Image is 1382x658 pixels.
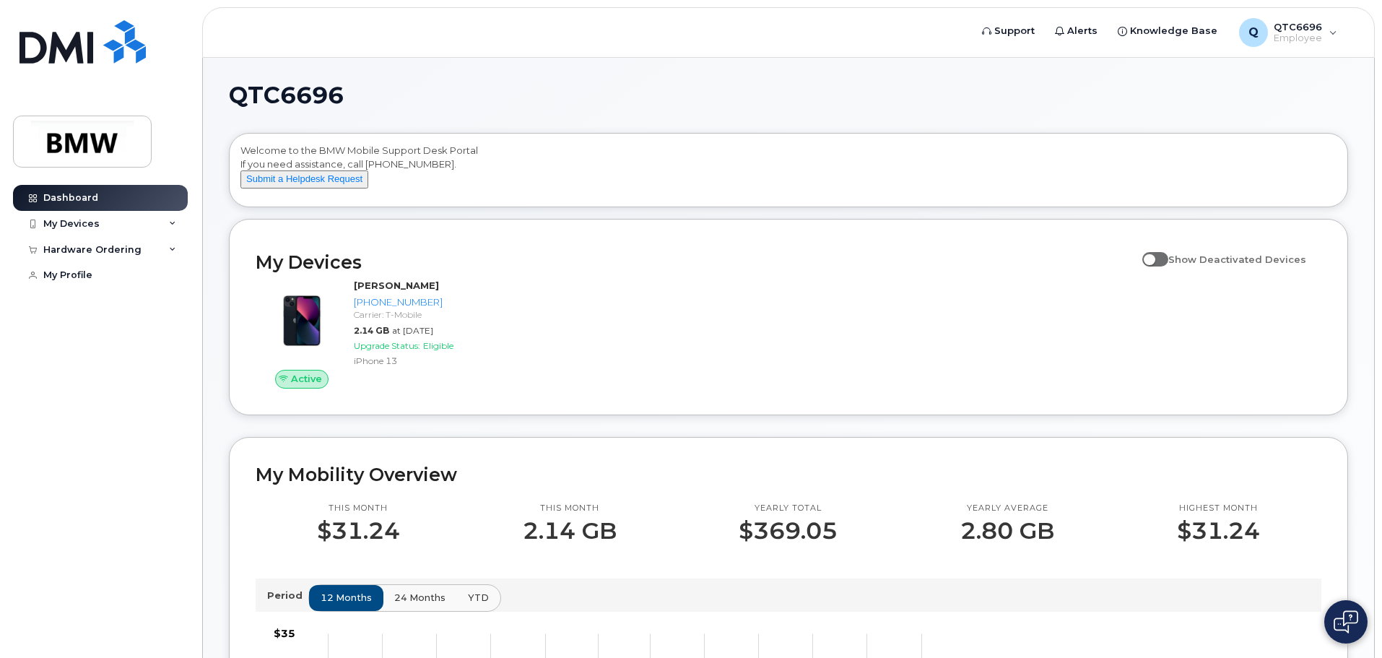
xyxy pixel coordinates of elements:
span: Eligible [423,340,453,351]
span: Show Deactivated Devices [1168,254,1306,265]
p: This month [317,503,400,514]
p: $31.24 [1177,518,1260,544]
tspan: $35 [274,627,295,640]
a: Active[PERSON_NAME][PHONE_NUMBER]Carrier: T-Mobile2.14 GBat [DATE]Upgrade Status:EligibleiPhone 13 [256,279,509,389]
img: image20231002-3703462-1ig824h.jpeg [267,286,336,355]
span: 2.14 GB [354,325,389,336]
span: at [DATE] [392,325,433,336]
p: This month [523,503,617,514]
p: 2.80 GB [960,518,1054,544]
span: Upgrade Status: [354,340,420,351]
h2: My Devices [256,251,1135,273]
p: Highest month [1177,503,1260,514]
p: Period [267,589,308,602]
p: 2.14 GB [523,518,617,544]
p: $31.24 [317,518,400,544]
button: Submit a Helpdesk Request [240,170,368,189]
p: Yearly total [739,503,838,514]
strong: [PERSON_NAME] [354,280,439,291]
h2: My Mobility Overview [256,464,1321,485]
input: Show Deactivated Devices [1142,246,1154,257]
div: Carrier: T-Mobile [354,308,503,321]
span: Active [291,372,322,386]
span: QTC6696 [229,85,344,106]
p: $369.05 [739,518,838,544]
img: Open chat [1334,610,1358,633]
span: 24 months [394,591,446,605]
div: [PHONE_NUMBER] [354,295,503,309]
div: iPhone 13 [354,355,503,367]
span: YTD [468,591,489,605]
div: Welcome to the BMW Mobile Support Desk Portal If you need assistance, call [PHONE_NUMBER]. [240,144,1337,202]
a: Submit a Helpdesk Request [240,173,368,184]
p: Yearly average [960,503,1054,514]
